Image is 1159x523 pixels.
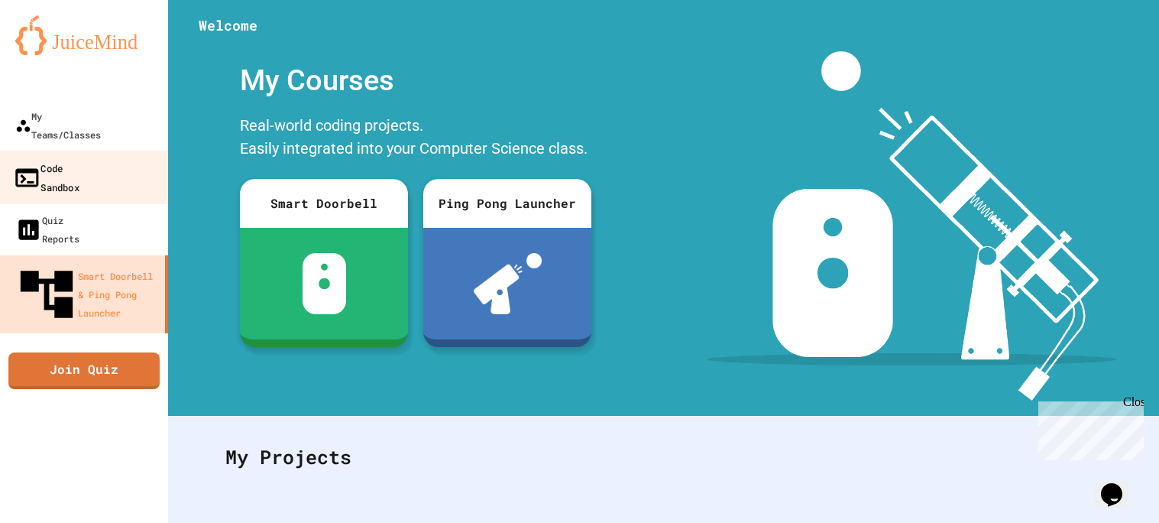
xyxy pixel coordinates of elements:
div: Smart Doorbell [240,179,408,228]
div: My Projects [210,427,1117,487]
a: Join Quiz [8,352,160,389]
div: Real-world coding projects. Easily integrated into your Computer Science class. [232,110,599,167]
div: My Teams/Classes [15,107,101,144]
iframe: chat widget [1095,462,1144,508]
img: logo-orange.svg [15,15,153,55]
img: banner-image-my-projects.png [707,51,1116,401]
img: ppl-with-ball.png [474,253,542,314]
div: Chat with us now!Close [6,6,105,97]
div: Quiz Reports [15,211,79,248]
div: Smart Doorbell & Ping Pong Launcher [15,263,159,326]
div: My Courses [232,51,599,110]
div: Code Sandbox [13,158,79,196]
img: sdb-white.svg [303,253,346,314]
iframe: chat widget [1032,395,1144,460]
div: Ping Pong Launcher [423,179,591,228]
